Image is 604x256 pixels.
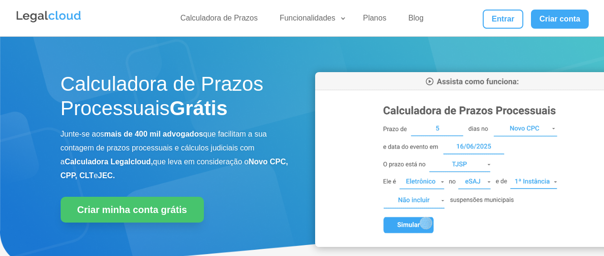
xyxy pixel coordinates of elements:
a: Logo da Legalcloud [15,17,82,25]
h1: Calculadora de Prazos Processuais [61,72,289,125]
b: mais de 400 mil advogados [104,130,203,138]
a: Criar conta [531,10,589,29]
img: Legalcloud Logo [15,10,82,24]
b: Novo CPC, CPP, CLT [61,158,288,180]
a: Planos [357,13,392,27]
a: Funcionalidades [274,13,347,27]
a: Criar minha conta grátis [61,197,204,223]
strong: Grátis [170,97,227,119]
a: Blog [403,13,429,27]
a: Entrar [483,10,523,29]
b: JEC. [98,171,115,180]
b: Calculadora Legalcloud, [64,158,153,166]
a: Calculadora de Prazos [175,13,264,27]
p: Junte-se aos que facilitam a sua contagem de prazos processuais e cálculos judiciais com a que le... [61,128,289,182]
